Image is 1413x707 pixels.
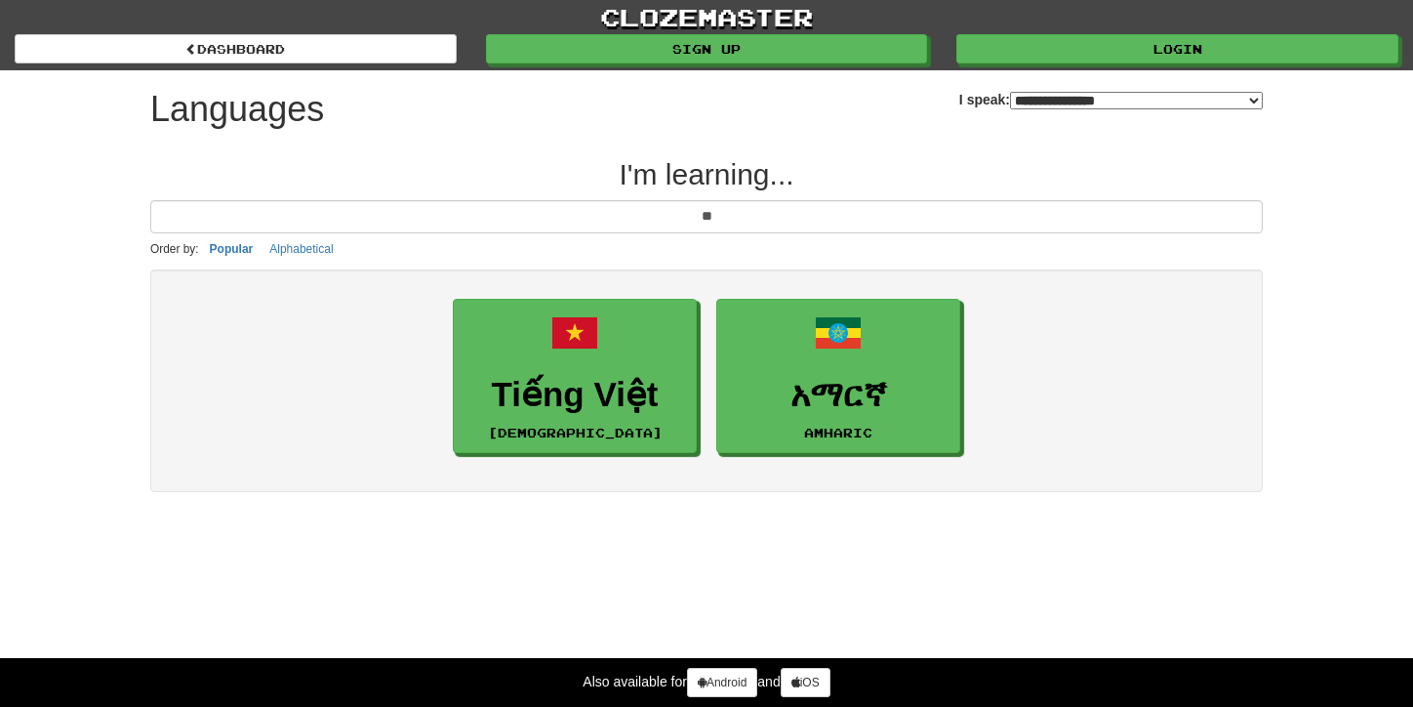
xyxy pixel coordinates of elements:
small: Amharic [804,426,872,439]
a: Sign up [486,34,928,63]
h3: Tiếng Việt [464,376,686,414]
h3: አማርኛ [727,376,949,414]
button: Alphabetical [263,238,339,260]
a: Android [687,668,757,697]
a: አማርኛAmharic [716,299,960,454]
a: dashboard [15,34,457,63]
h2: I'm learning... [150,158,1263,190]
small: Order by: [150,242,199,256]
label: I speak: [959,90,1263,109]
a: iOS [781,668,830,697]
button: Popular [204,238,260,260]
select: I speak: [1010,92,1263,109]
small: [DEMOGRAPHIC_DATA] [488,426,663,439]
h1: Languages [150,90,324,129]
a: Login [956,34,1398,63]
a: Tiếng Việt[DEMOGRAPHIC_DATA] [453,299,697,454]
